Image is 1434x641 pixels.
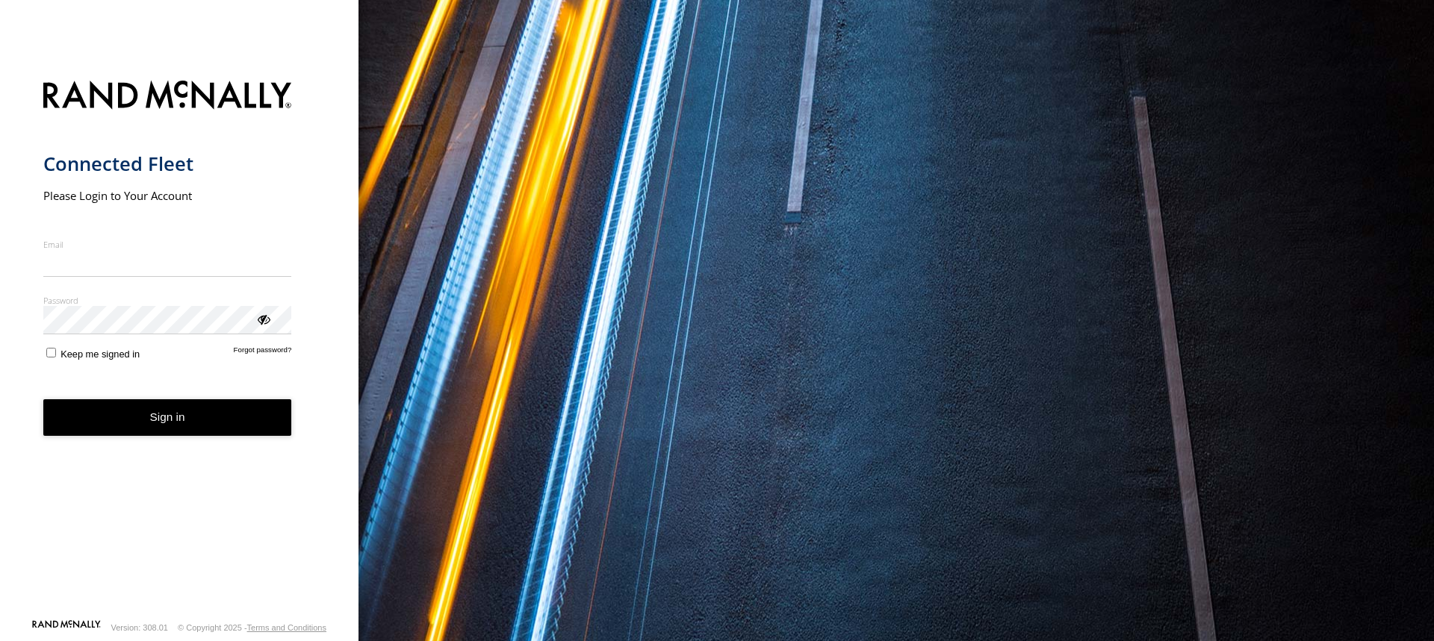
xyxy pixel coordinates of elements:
button: Sign in [43,399,292,436]
div: ViewPassword [255,311,270,326]
img: Rand McNally [43,78,292,116]
label: Password [43,295,292,306]
input: Keep me signed in [46,348,56,357]
form: main [43,72,316,619]
h1: Connected Fleet [43,151,292,176]
div: © Copyright 2025 - [178,623,326,632]
a: Forgot password? [234,345,292,360]
h2: Please Login to Your Account [43,188,292,203]
label: Email [43,239,292,250]
a: Visit our Website [32,620,101,635]
a: Terms and Conditions [247,623,326,632]
div: Version: 308.01 [111,623,168,632]
span: Keep me signed in [60,348,140,360]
